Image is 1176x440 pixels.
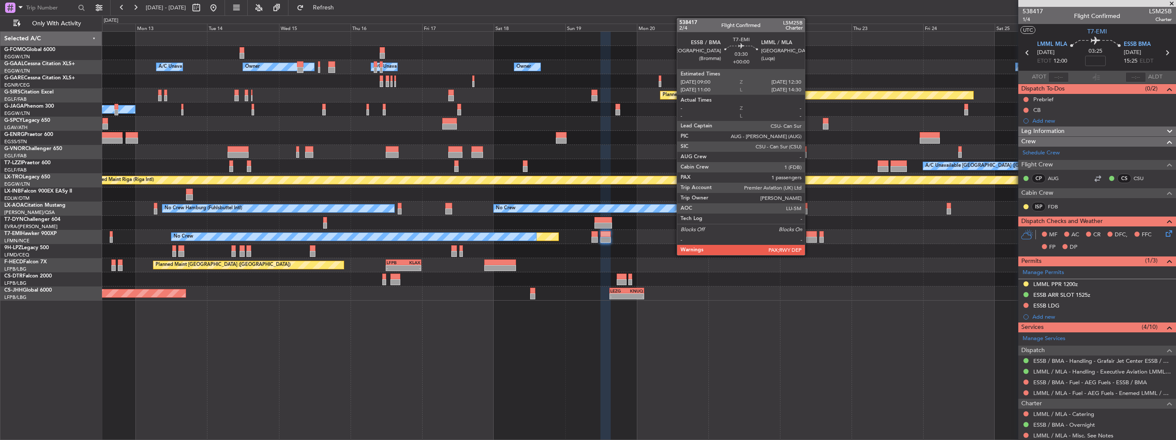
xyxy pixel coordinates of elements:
div: Sat 18 [494,24,565,31]
div: ESSB LDG [1033,302,1059,309]
span: Flight Crew [1021,160,1053,170]
a: G-GARECessna Citation XLS+ [4,75,75,81]
a: EVRA/[PERSON_NAME] [4,223,57,230]
div: Mon 13 [135,24,207,31]
span: T7-EMI [1087,27,1107,36]
a: LX-TROLegacy 650 [4,175,50,180]
a: FDB [1048,203,1067,211]
span: FFC [1142,231,1152,239]
span: AC [1071,231,1079,239]
a: EGGW/LTN [4,68,30,74]
a: G-FOMOGlobal 6000 [4,47,55,52]
span: 1/4 [1023,16,1043,23]
span: LX-TRO [4,175,23,180]
div: LEZG [610,288,627,293]
div: Add new [1032,117,1172,124]
span: Dispatch [1021,346,1045,356]
div: Thu 23 [852,24,923,31]
div: ISP [1032,202,1046,211]
div: Owner [1018,60,1032,73]
div: Mon 20 [637,24,708,31]
span: ESSB BMA [1124,40,1151,49]
span: Dispatch To-Dos [1021,84,1065,94]
span: Services [1021,322,1044,332]
span: CR [1093,231,1101,239]
a: EGGW/LTN [4,110,30,117]
div: A/C Unavailable [159,60,194,73]
a: G-VNORChallenger 650 [4,146,62,151]
div: CP [1032,174,1046,183]
div: KLAX [403,260,420,265]
span: G-GAAL [4,61,24,66]
span: F-HECD [4,259,23,265]
div: Fri 24 [923,24,995,31]
input: Trip Number [26,1,75,14]
a: LMML / MLA - Catering [1033,410,1094,418]
div: Wed 22 [780,24,852,31]
span: Cabin Crew [1021,188,1053,198]
span: ELDT [1140,57,1153,66]
a: EGLF/FAB [4,167,27,173]
button: UTC [1020,26,1035,34]
div: Tue 14 [207,24,279,31]
span: [DATE] [1124,48,1141,57]
span: LX-AOA [4,203,24,208]
a: LFPB/LBG [4,280,27,286]
a: F-HECDFalcon 7X [4,259,47,265]
span: Leg Information [1021,127,1065,136]
span: 03:25 [1089,47,1102,56]
div: [DATE] [104,17,118,24]
a: CSU [1134,175,1153,182]
a: G-GAALCessna Citation XLS+ [4,61,75,66]
div: A/C Unavailable [GEOGRAPHIC_DATA] ([GEOGRAPHIC_DATA]) [925,160,1065,172]
a: ESSB / BMA - Overnight [1033,421,1095,428]
button: Only With Activity [9,17,93,30]
a: T7-DYNChallenger 604 [4,217,60,222]
a: ESSB / BMA - Fuel - AEG Fuels - ESSB / BMA [1033,379,1147,386]
div: Sat 25 [995,24,1066,31]
div: No Crew Hamburg (Fuhlsbuttel Intl) [165,202,242,215]
a: LFPB/LBG [4,266,27,272]
span: 12:00 [1053,57,1067,66]
div: - [610,294,627,299]
a: LFMD/CEQ [4,252,29,258]
a: EGLF/FAB [4,96,27,102]
span: CS-JHH [4,288,23,293]
span: G-ENRG [4,132,24,137]
span: Dispatch Checks and Weather [1021,217,1103,226]
span: Permits [1021,256,1041,266]
span: (4/10) [1142,322,1158,332]
span: LMML MLA [1037,40,1067,49]
span: T7-LZZI [4,160,22,166]
a: LMML / MLA - Handling - Executive Aviation LMML / MLA [1033,368,1172,375]
span: (0/2) [1145,84,1158,93]
a: Schedule Crew [1023,149,1060,157]
div: Owner [245,60,260,73]
span: 15:25 [1124,57,1137,66]
a: G-SPCYLegacy 650 [4,118,50,123]
a: G-JAGAPhenom 300 [4,104,54,109]
div: No Crew [496,202,516,215]
span: FP [1049,243,1056,252]
a: EGSS/STN [4,139,27,145]
div: KNUQ [627,288,644,293]
a: G-ENRGPraetor 600 [4,132,53,137]
div: Planned Maint [GEOGRAPHIC_DATA] ([GEOGRAPHIC_DATA]) [156,259,291,271]
div: LMML PPR 1200z [1033,280,1078,288]
a: LFPB/LBG [4,294,27,301]
a: T7-EMIHawker 900XP [4,231,57,236]
div: A/C Unavailable [373,60,409,73]
a: CS-JHHGlobal 6000 [4,288,52,293]
span: 538417 [1023,7,1043,16]
a: ESSB / BMA - Handling - Grafair Jet Center ESSB / BMA [1033,357,1172,365]
div: Flight Confirmed [1074,12,1120,21]
span: Only With Activity [22,21,90,27]
a: EGGW/LTN [4,54,30,60]
span: MF [1049,231,1057,239]
div: Sun 19 [565,24,637,31]
span: ETOT [1037,57,1051,66]
a: LMML / MLA - Misc. See Notes [1033,432,1113,439]
div: LFPB [387,260,403,265]
a: [PERSON_NAME]/QSA [4,209,55,216]
span: DP [1070,243,1077,252]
